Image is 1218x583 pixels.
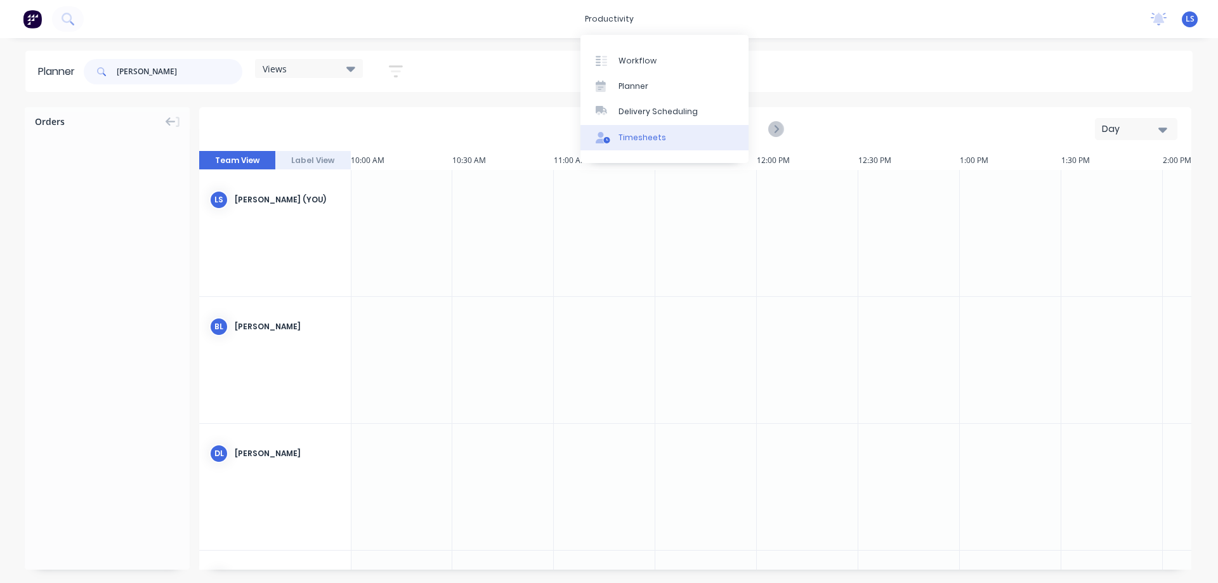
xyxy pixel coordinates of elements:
[1061,151,1163,170] div: 1:30 PM
[554,151,655,170] div: 11:00 AM
[619,132,666,143] div: Timesheets
[35,115,65,128] span: Orders
[580,74,749,99] a: Planner
[209,317,228,336] div: BL
[23,10,42,29] img: Factory
[452,151,554,170] div: 10:30 AM
[580,48,749,73] a: Workflow
[757,151,858,170] div: 12:00 PM
[580,99,749,124] a: Delivery Scheduling
[235,194,341,206] div: [PERSON_NAME] (You)
[199,151,275,170] button: Team View
[38,64,81,79] div: Planner
[117,59,242,84] input: Search for orders...
[619,81,648,92] div: Planner
[209,444,228,463] div: DL
[263,62,287,75] span: Views
[579,10,640,29] div: productivity
[275,151,351,170] button: Label View
[580,125,749,150] a: Timesheets
[619,106,698,117] div: Delivery Scheduling
[1186,13,1195,25] span: LS
[960,151,1061,170] div: 1:00 PM
[619,55,657,67] div: Workflow
[1102,122,1160,136] div: Day
[235,448,341,459] div: [PERSON_NAME]
[858,151,960,170] div: 12:30 PM
[1095,118,1177,140] button: Day
[235,321,341,332] div: [PERSON_NAME]
[768,121,783,137] button: Next page
[209,190,228,209] div: LS
[351,151,452,170] div: 10:00 AM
